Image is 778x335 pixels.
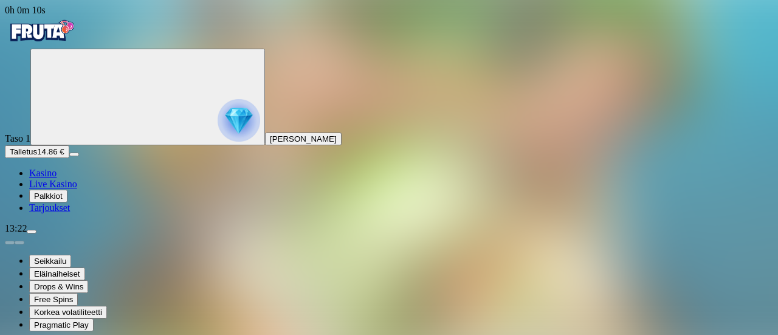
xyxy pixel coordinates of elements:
[29,280,88,293] button: Drops & Wins
[34,320,89,330] span: Pragmatic Play
[30,49,265,145] button: reward progress
[29,190,67,202] button: Palkkiot
[5,5,46,15] span: user session time
[265,133,342,145] button: [PERSON_NAME]
[29,293,78,306] button: Free Spins
[34,192,63,201] span: Palkkiot
[10,147,37,156] span: Talletus
[5,38,78,48] a: Fruta
[29,306,107,319] button: Korkea volatiliteetti
[34,269,80,278] span: Eläinaiheiset
[34,257,66,266] span: Seikkailu
[5,133,30,143] span: Taso 1
[34,295,73,304] span: Free Spins
[29,255,71,268] button: Seikkailu
[218,99,260,142] img: reward progress
[34,308,102,317] span: Korkea volatiliteetti
[15,241,24,244] button: next slide
[5,145,69,158] button: Talletusplus icon14.86 €
[5,16,773,213] nav: Primary
[27,230,36,233] button: menu
[69,153,79,156] button: menu
[29,319,94,331] button: Pragmatic Play
[29,202,70,213] a: Tarjoukset
[29,268,85,280] button: Eläinaiheiset
[5,16,78,46] img: Fruta
[5,223,27,233] span: 13:22
[29,179,77,189] a: Live Kasino
[5,168,773,213] nav: Main menu
[29,168,57,178] a: Kasino
[37,147,64,156] span: 14.86 €
[270,134,337,143] span: [PERSON_NAME]
[34,282,83,291] span: Drops & Wins
[5,241,15,244] button: prev slide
